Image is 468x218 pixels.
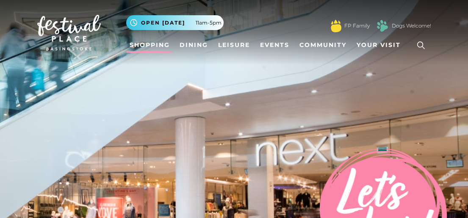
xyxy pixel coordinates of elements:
[353,37,408,53] a: Your Visit
[357,41,401,50] span: Your Visit
[392,22,431,30] a: Dogs Welcome!
[196,19,222,27] span: 11am-5pm
[257,37,293,53] a: Events
[176,37,211,53] a: Dining
[126,37,173,53] a: Shopping
[344,22,370,30] a: FP Family
[126,15,224,30] button: Open [DATE] 11am-5pm
[37,15,101,50] img: Festival Place Logo
[296,37,350,53] a: Community
[141,19,185,27] span: Open [DATE]
[215,37,253,53] a: Leisure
